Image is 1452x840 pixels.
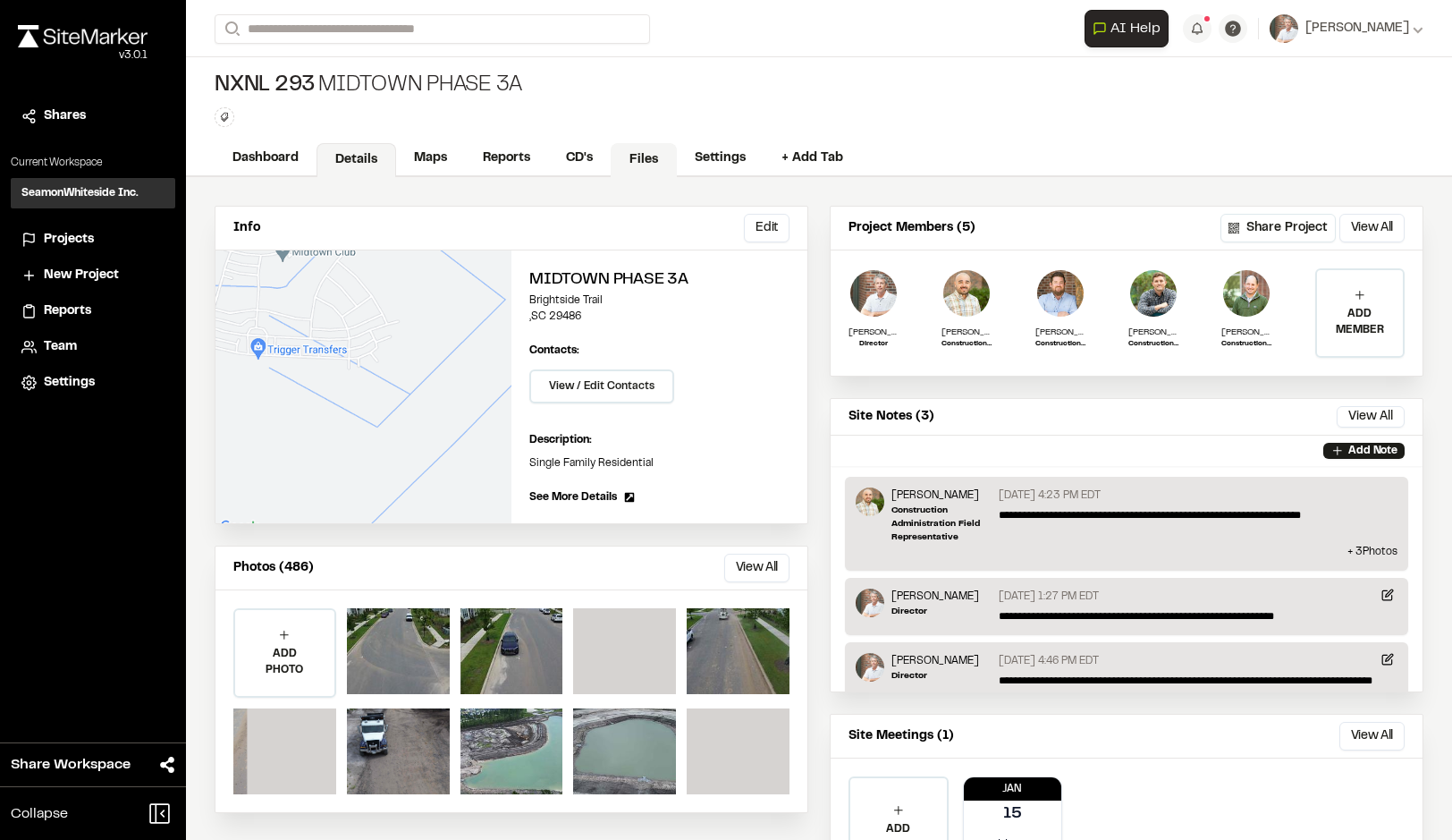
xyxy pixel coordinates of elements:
span: Share Workspace [11,754,131,776]
a: Settings [21,373,165,393]
p: Description: [529,432,789,448]
a: Dashboard [215,141,317,175]
p: [DATE] 1:27 PM EDT [999,589,1099,605]
p: Jan [964,781,1062,797]
a: Files [611,143,677,177]
span: Settings [44,373,95,393]
p: 15 [1003,802,1022,827]
p: [PERSON_NAME] [891,589,979,605]
img: Donald Jones [856,653,884,682]
img: Sinuhe Perez [941,268,992,318]
p: Director [848,339,899,350]
button: View / Edit Contacts [529,369,674,403]
span: Shares [44,106,86,126]
a: Shares [21,106,165,126]
button: Edit [744,214,789,242]
p: Add Note [1348,443,1397,459]
h3: SeamonWhiteside Inc. [21,185,139,201]
button: View All [1337,406,1405,428]
button: Search [215,14,247,44]
p: [PERSON_NAME] [848,326,899,339]
p: [PERSON_NAME] [891,488,992,504]
button: View All [724,554,789,582]
button: View All [1339,214,1405,242]
p: [PERSON_NAME] [941,326,992,339]
img: Sinuhe Perez [856,488,884,516]
p: Contacts: [529,343,579,359]
p: Director [891,669,979,683]
a: Projects [21,230,165,250]
p: [PERSON_NAME] [1221,326,1271,339]
button: View All [1339,722,1405,751]
a: + Add Tab [764,141,861,175]
button: Edit Tags [215,107,234,127]
p: [DATE] 4:23 PM EDT [999,488,1101,504]
span: Team [44,337,77,357]
p: Construction Admin Field Representative II [1035,339,1085,350]
a: Settings [677,141,764,175]
img: Russell White [1128,268,1178,318]
span: NXNL 293 [215,72,315,100]
button: [PERSON_NAME] [1270,14,1423,43]
p: Project Members (5) [848,218,975,238]
a: Maps [396,141,465,175]
p: [PERSON_NAME] [891,653,979,669]
span: Reports [44,301,91,321]
p: Site Meetings (1) [848,726,954,746]
a: Reports [21,301,165,321]
p: Photos (486) [233,558,314,578]
p: Site Notes (3) [848,407,934,427]
a: Details [317,143,396,177]
h2: Midtown Phase 3A [529,268,789,293]
p: Construction Administration Field Representative [891,504,992,544]
p: [PERSON_NAME] [1035,326,1085,339]
span: New Project [44,266,119,285]
p: , SC 29486 [529,309,789,325]
a: CD's [548,141,611,175]
a: New Project [21,266,165,285]
span: See More Details [529,489,617,505]
img: Shawn Simons [1035,268,1085,318]
p: Current Workspace [11,155,175,171]
p: Construction Administration Field Representative [941,339,992,350]
img: Wayne Lee [1221,268,1271,318]
span: AI Help [1110,18,1161,39]
div: Open AI Assistant [1085,10,1176,47]
p: ADD PHOTO [235,646,334,678]
img: User [1270,14,1298,43]
p: Single Family Residential [529,455,789,471]
img: Donald Jones [848,268,899,318]
button: Open AI Assistant [1085,10,1169,47]
a: Reports [465,141,548,175]
span: Collapse [11,803,68,825]
p: Construction Admin Field Project Coordinator [1128,339,1178,350]
button: Share Project [1220,214,1336,242]
div: Oh geez...please don't... [18,47,148,64]
span: [PERSON_NAME] [1305,19,1409,38]
p: ADD MEMBER [1317,306,1403,338]
span: Projects [44,230,94,250]
a: Team [21,337,165,357]
img: rebrand.png [18,25,148,47]
p: Info [233,218,260,238]
p: [PERSON_NAME] [1128,326,1178,339]
p: [DATE] 4:46 PM EDT [999,653,1099,669]
div: Midtown Phase 3A [215,72,522,100]
p: Brightside Trail [529,293,789,309]
p: Construction Admin Team Leader [1221,339,1271,350]
p: + 3 Photo s [856,544,1397,560]
img: Donald Jones [856,589,884,617]
p: Director [891,605,979,618]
